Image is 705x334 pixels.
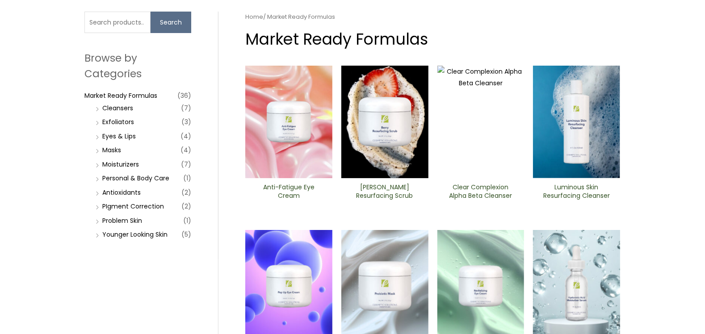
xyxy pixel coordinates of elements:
[253,183,325,203] a: Anti-Fatigue Eye Cream
[245,28,620,50] h1: Market Ready Formulas
[181,116,191,128] span: (3)
[102,188,141,197] a: Antioxidants
[541,183,613,203] a: Luminous Skin Resurfacing ​Cleanser
[180,144,191,156] span: (4)
[102,230,168,239] a: Younger Looking Skin
[84,91,157,100] a: Market Ready Formulas
[181,158,191,171] span: (7)
[183,172,191,184] span: (1)
[180,130,191,142] span: (4)
[245,13,263,21] a: Home
[349,183,421,200] h2: [PERSON_NAME] Resurfacing Scrub
[102,146,121,154] a: Masks
[102,174,169,183] a: Personal & Body Care
[151,12,191,33] button: Search
[84,12,151,33] input: Search products…
[533,66,620,178] img: Luminous Skin Resurfacing ​Cleanser
[181,186,191,199] span: (2)
[102,132,136,141] a: Eyes & Lips
[181,102,191,114] span: (7)
[445,183,516,203] a: Clear Complexion Alpha Beta ​Cleanser
[102,216,142,225] a: Problem Skin
[245,66,332,178] img: Anti Fatigue Eye Cream
[102,160,139,169] a: Moisturizers
[102,117,134,126] a: Exfoliators
[102,104,133,113] a: Cleansers
[445,183,516,200] h2: Clear Complexion Alpha Beta ​Cleanser
[437,66,525,178] img: Clear Complexion Alpha Beta ​Cleanser
[181,228,191,241] span: (5)
[102,202,164,211] a: PIgment Correction
[181,200,191,213] span: (2)
[183,214,191,227] span: (1)
[253,183,325,200] h2: Anti-Fatigue Eye Cream
[84,50,191,81] h2: Browse by Categories
[349,183,421,203] a: [PERSON_NAME] Resurfacing Scrub
[341,66,428,178] img: Berry Resurfacing Scrub
[245,12,620,22] nav: Breadcrumb
[541,183,613,200] h2: Luminous Skin Resurfacing ​Cleanser
[177,89,191,102] span: (36)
